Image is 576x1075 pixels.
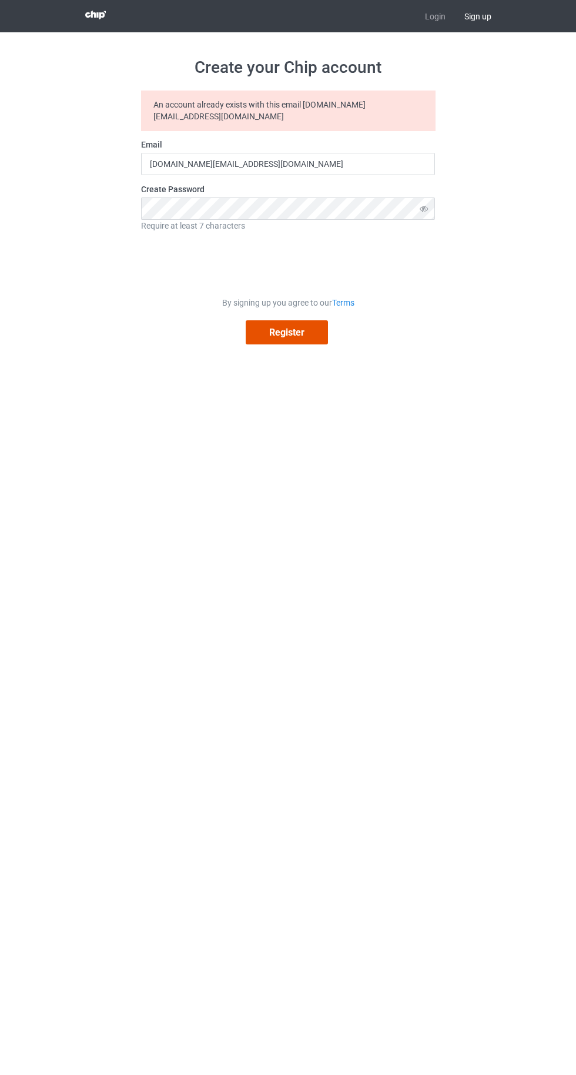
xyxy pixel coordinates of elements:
label: Email [141,139,435,150]
label: Create Password [141,183,435,195]
img: 3d383065fc803cdd16c62507c020ddf8.png [85,11,106,19]
a: Terms [332,298,354,307]
div: By signing up you agree to our [141,297,435,309]
button: Register [246,320,328,344]
div: Require at least 7 characters [141,220,435,232]
div: An account already exists with this email [DOMAIN_NAME][EMAIL_ADDRESS][DOMAIN_NAME] [141,91,435,130]
iframe: reCAPTCHA [199,240,377,286]
h1: Create your Chip account [141,57,435,78]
